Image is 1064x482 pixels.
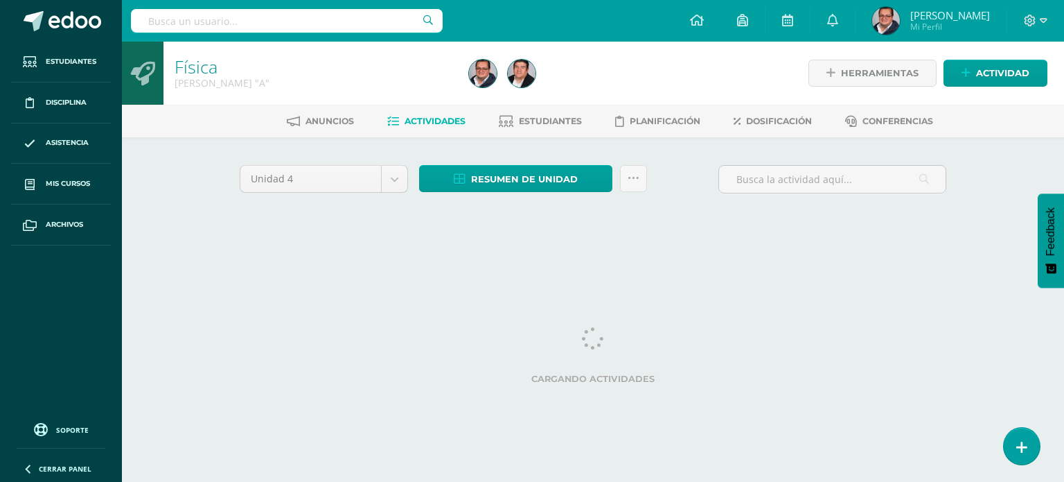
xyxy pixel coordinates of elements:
[943,60,1047,87] a: Actividad
[499,110,582,132] a: Estudiantes
[719,166,946,193] input: Busca la actividad aquí...
[630,116,700,126] span: Planificación
[734,110,812,132] a: Dosificación
[175,57,452,76] h1: Física
[615,110,700,132] a: Planificación
[46,178,90,189] span: Mis cursos
[11,205,111,246] a: Archivos
[387,110,465,132] a: Actividades
[841,60,919,86] span: Herramientas
[508,60,535,87] img: 8bea78a11afb96288084d23884a19f38.png
[11,123,111,164] a: Asistencia
[240,166,407,192] a: Unidad 4
[1038,193,1064,288] button: Feedback - Mostrar encuesta
[175,55,218,78] a: Física
[251,166,371,192] span: Unidad 4
[56,425,89,435] span: Soporte
[46,137,89,148] span: Asistencia
[419,165,612,192] a: Resumen de unidad
[469,60,497,87] img: fe380b2d4991993556c9ea662cc53567.png
[1045,207,1057,256] span: Feedback
[17,420,105,438] a: Soporte
[471,166,578,192] span: Resumen de unidad
[46,219,83,230] span: Archivos
[405,116,465,126] span: Actividades
[862,116,933,126] span: Conferencias
[131,9,443,33] input: Busca un usuario...
[175,76,452,89] div: Quinto Bachillerato 'A'
[808,60,937,87] a: Herramientas
[910,8,990,22] span: [PERSON_NAME]
[11,164,111,205] a: Mis cursos
[287,110,354,132] a: Anuncios
[872,7,900,35] img: fe380b2d4991993556c9ea662cc53567.png
[910,21,990,33] span: Mi Perfil
[46,97,87,108] span: Disciplina
[11,83,111,123] a: Disciplina
[46,56,96,67] span: Estudiantes
[11,42,111,83] a: Estudiantes
[845,110,933,132] a: Conferencias
[976,60,1029,86] span: Actividad
[519,116,582,126] span: Estudiantes
[305,116,354,126] span: Anuncios
[240,374,946,384] label: Cargando actividades
[39,464,91,474] span: Cerrar panel
[746,116,812,126] span: Dosificación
